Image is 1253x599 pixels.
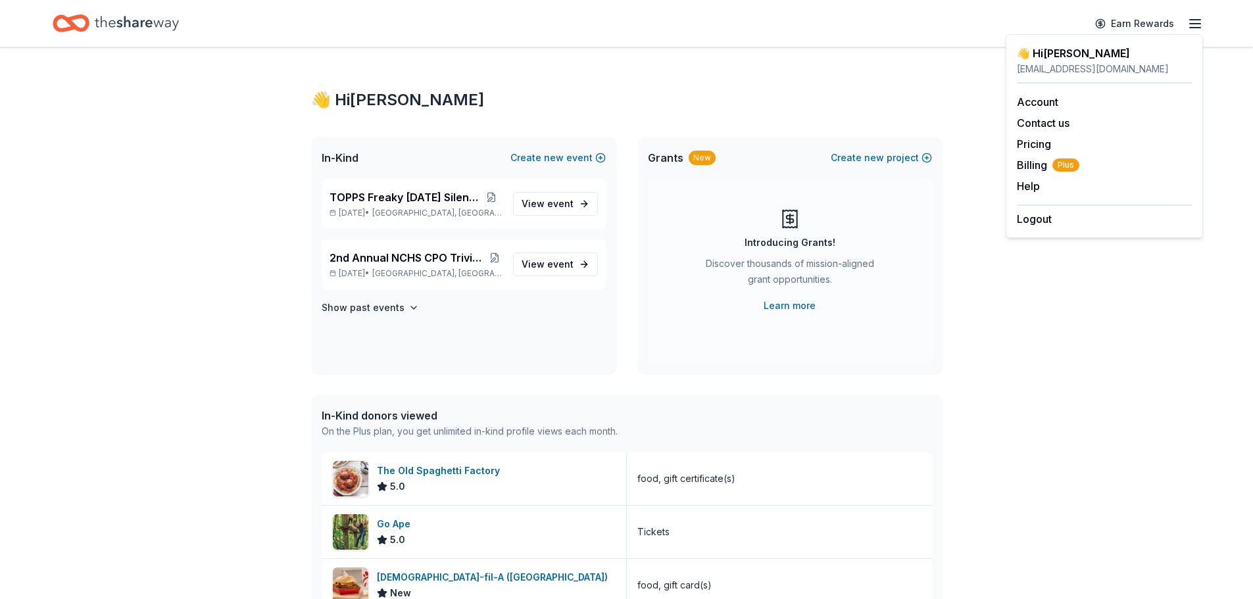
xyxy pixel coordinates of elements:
[322,408,618,423] div: In-Kind donors viewed
[513,252,598,276] a: View event
[53,8,179,39] a: Home
[330,250,487,266] span: 2nd Annual NCHS CPO Trivia Night & Silent Auction
[637,524,670,540] div: Tickets
[1017,61,1192,77] div: [EMAIL_ADDRESS][DOMAIN_NAME]
[689,151,716,165] div: New
[322,300,419,316] button: Show past events
[1087,12,1182,36] a: Earn Rewards
[764,298,816,314] a: Learn more
[1017,178,1040,194] button: Help
[513,192,598,216] a: View event
[547,258,574,270] span: event
[372,268,502,279] span: [GEOGRAPHIC_DATA], [GEOGRAPHIC_DATA]
[390,479,405,494] span: 5.0
[322,300,405,316] h4: Show past events
[330,189,481,205] span: TOPPS Freaky [DATE] Silent Auction
[1017,95,1058,108] a: Account
[333,514,368,550] img: Image for Go Ape
[864,150,884,166] span: new
[1017,137,1051,151] a: Pricing
[322,150,358,166] span: In-Kind
[372,208,502,218] span: [GEOGRAPHIC_DATA], [GEOGRAPHIC_DATA]
[745,235,835,251] div: Introducing Grants!
[330,268,503,279] p: [DATE] •
[377,463,505,479] div: The Old Spaghetti Factory
[544,150,564,166] span: new
[1017,45,1192,61] div: 👋 Hi [PERSON_NAME]
[1017,115,1069,131] button: Contact us
[330,208,503,218] p: [DATE] •
[377,516,416,532] div: Go Ape
[831,150,932,166] button: Createnewproject
[522,196,574,212] span: View
[1017,211,1052,227] button: Logout
[648,150,683,166] span: Grants
[637,577,712,593] div: food, gift card(s)
[1052,158,1079,172] span: Plus
[322,423,618,439] div: On the Plus plan, you get unlimited in-kind profile views each month.
[390,532,405,548] span: 5.0
[333,461,368,496] img: Image for The Old Spaghetti Factory
[637,471,735,487] div: food, gift certificate(s)
[547,198,574,209] span: event
[1017,157,1079,173] span: Billing
[700,256,879,293] div: Discover thousands of mission-aligned grant opportunities.
[522,256,574,272] span: View
[510,150,606,166] button: Createnewevent
[377,569,613,585] div: [DEMOGRAPHIC_DATA]-fil-A ([GEOGRAPHIC_DATA])
[311,89,943,110] div: 👋 Hi [PERSON_NAME]
[1017,157,1079,173] button: BillingPlus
